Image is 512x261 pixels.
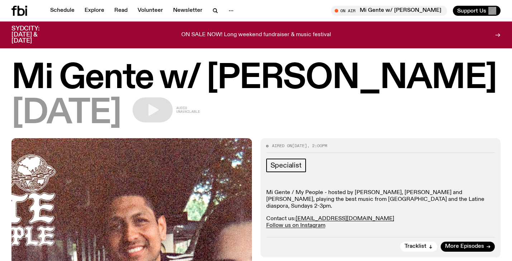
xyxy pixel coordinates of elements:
a: Schedule [46,6,79,16]
a: Volunteer [133,6,167,16]
h1: Mi Gente w/ [PERSON_NAME] [11,62,501,95]
button: Tracklist [400,242,437,252]
span: Audio unavailable [176,106,200,113]
a: [EMAIL_ADDRESS][DOMAIN_NAME] [296,216,394,222]
span: More Episodes [445,244,484,249]
span: , 2:00pm [307,143,327,149]
span: [DATE] [11,97,121,130]
a: More Episodes [441,242,495,252]
p: Mi Gente / My People - hosted by [PERSON_NAME], [PERSON_NAME] and [PERSON_NAME], playing the best... [266,189,495,210]
p: ON SALE NOW! Long weekend fundraiser & music festival [181,32,331,38]
a: Read [110,6,132,16]
a: Specialist [266,159,306,172]
button: On AirMi Gente w/ [PERSON_NAME] [331,6,447,16]
span: [DATE] [292,143,307,149]
p: Contact us: [266,216,495,229]
h3: SYDCITY: [DATE] & [DATE] [11,26,57,44]
span: Specialist [271,161,302,169]
a: Explore [80,6,109,16]
a: Follow us on Instagram [266,223,325,228]
button: Support Us [453,6,501,16]
span: Support Us [457,8,486,14]
a: Newsletter [169,6,207,16]
span: Tracklist [405,244,426,249]
span: Aired on [272,143,292,149]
